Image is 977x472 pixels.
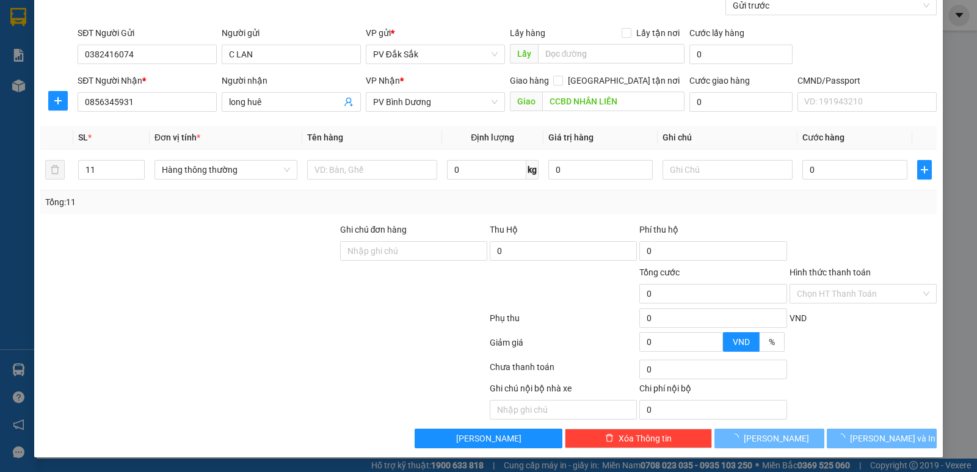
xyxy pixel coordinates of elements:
[850,432,935,445] span: [PERSON_NAME] và In
[918,165,931,175] span: plus
[154,133,200,142] span: Đơn vị tính
[490,225,518,234] span: Thu Hộ
[790,313,807,323] span: VND
[663,160,793,180] input: Ghi Chú
[307,160,437,180] input: VD: Bàn, Ghế
[837,434,850,442] span: loading
[373,93,498,111] span: PV Bình Dương
[488,360,638,382] div: Chưa thanh toán
[510,76,549,85] span: Giao hàng
[797,74,937,87] div: CMND/Passport
[689,28,744,38] label: Cước lấy hàng
[639,382,786,400] div: Chi phí nội bộ
[639,223,786,241] div: Phí thu hộ
[510,92,542,111] span: Giao
[538,44,685,64] input: Dọc đường
[48,91,68,111] button: plus
[340,241,487,261] input: Ghi chú đơn hàng
[344,97,354,107] span: user-add
[619,432,672,445] span: Xóa Thông tin
[917,160,932,180] button: plus
[658,126,797,150] th: Ghi chú
[490,400,637,419] input: Nhập ghi chú
[689,76,750,85] label: Cước giao hàng
[49,96,67,106] span: plus
[689,45,793,64] input: Cước lấy hàng
[307,133,343,142] span: Tên hàng
[827,429,937,448] button: [PERSON_NAME] và In
[730,434,744,442] span: loading
[373,45,498,64] span: PV Đắk Sắk
[605,434,614,443] span: delete
[222,74,361,87] div: Người nhận
[802,133,844,142] span: Cước hàng
[366,26,505,40] div: VP gửi
[510,44,538,64] span: Lấy
[631,26,685,40] span: Lấy tận nơi
[565,429,712,448] button: deleteXóa Thông tin
[45,195,378,209] div: Tổng: 11
[563,74,685,87] span: [GEOGRAPHIC_DATA] tận nơi
[548,133,594,142] span: Giá trị hàng
[45,160,65,180] button: delete
[689,92,793,112] input: Cước giao hàng
[542,92,685,111] input: Dọc đường
[733,337,750,347] span: VND
[162,161,290,179] span: Hàng thông thường
[526,160,539,180] span: kg
[490,382,637,400] div: Ghi chú nội bộ nhà xe
[714,429,824,448] button: [PERSON_NAME]
[471,133,514,142] span: Định lượng
[78,74,217,87] div: SĐT Người Nhận
[510,28,545,38] span: Lấy hàng
[78,26,217,40] div: SĐT Người Gửi
[744,432,809,445] span: [PERSON_NAME]
[456,432,521,445] span: [PERSON_NAME]
[488,336,638,357] div: Giảm giá
[366,76,400,85] span: VP Nhận
[78,133,88,142] span: SL
[415,429,562,448] button: [PERSON_NAME]
[488,311,638,333] div: Phụ thu
[769,337,775,347] span: %
[340,225,407,234] label: Ghi chú đơn hàng
[222,26,361,40] div: Người gửi
[548,160,653,180] input: 0
[639,267,680,277] span: Tổng cước
[790,267,871,277] label: Hình thức thanh toán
